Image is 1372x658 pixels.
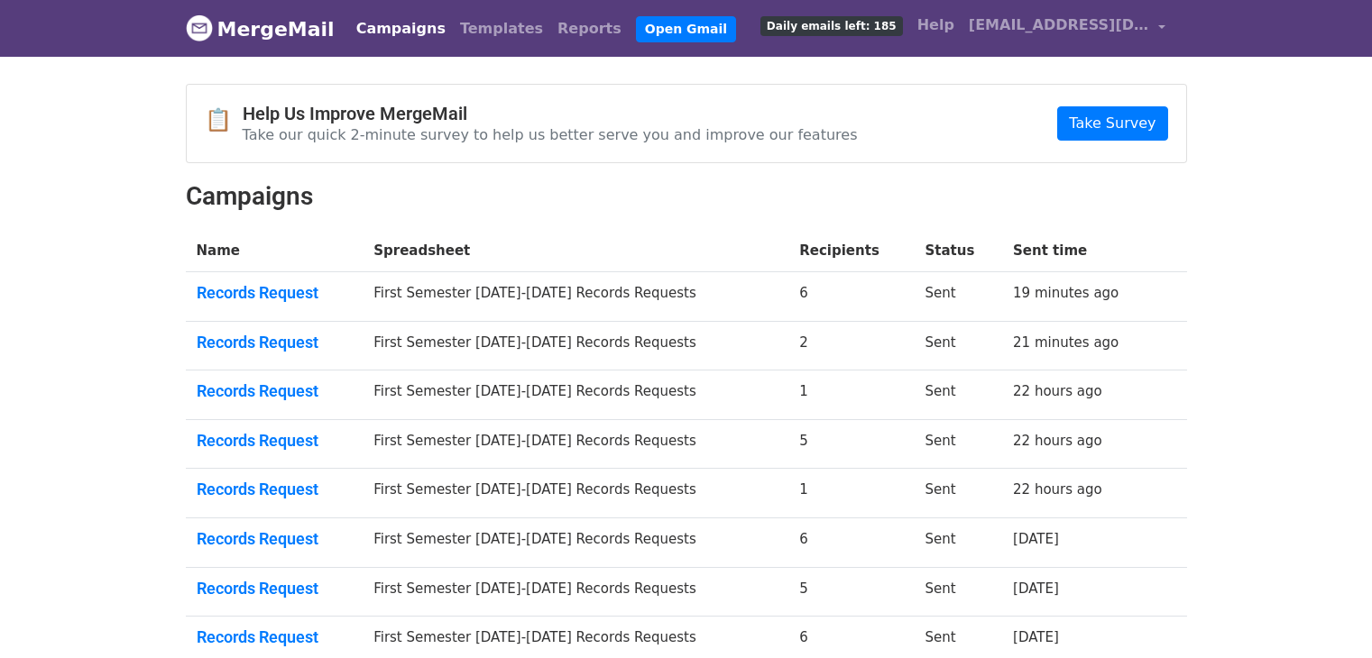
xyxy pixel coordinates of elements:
[243,125,858,144] p: Take our quick 2-minute survey to help us better serve you and improve our features
[363,419,788,469] td: First Semester [DATE]-[DATE] Records Requests
[197,431,353,451] a: Records Request
[197,627,353,647] a: Records Request
[363,370,788,420] td: First Semester [DATE]-[DATE] Records Requests
[243,103,858,124] h4: Help Us Improve MergeMail
[197,283,353,303] a: Records Request
[186,10,335,48] a: MergeMail
[363,469,788,518] td: First Semester [DATE]-[DATE] Records Requests
[915,272,1003,322] td: Sent
[915,469,1003,518] td: Sent
[1013,629,1059,645] a: [DATE]
[197,579,353,599] a: Records Request
[788,272,914,322] td: 6
[788,230,914,272] th: Recipients
[636,16,736,42] a: Open Gmail
[915,230,1003,272] th: Status
[915,567,1003,617] td: Sent
[1057,106,1167,141] a: Take Survey
[788,469,914,518] td: 1
[550,11,629,47] a: Reports
[1013,285,1119,301] a: 19 minutes ago
[197,480,353,499] a: Records Request
[363,230,788,272] th: Spreadsheet
[205,107,243,133] span: 📋
[788,567,914,617] td: 5
[788,370,914,420] td: 1
[969,14,1149,36] span: [EMAIL_ADDRESS][DOMAIN_NAME]
[363,518,788,568] td: First Semester [DATE]-[DATE] Records Requests
[788,518,914,568] td: 6
[1013,531,1059,547] a: [DATE]
[453,11,550,47] a: Templates
[186,14,213,41] img: MergeMail logo
[753,7,910,43] a: Daily emails left: 185
[1013,433,1102,449] a: 22 hours ago
[788,321,914,370] td: 2
[915,370,1003,420] td: Sent
[197,381,353,401] a: Records Request
[363,272,788,322] td: First Semester [DATE]-[DATE] Records Requests
[788,419,914,469] td: 5
[915,518,1003,568] td: Sent
[1013,580,1059,597] a: [DATE]
[962,7,1173,50] a: [EMAIL_ADDRESS][DOMAIN_NAME]
[760,16,903,36] span: Daily emails left: 185
[910,7,962,43] a: Help
[197,529,353,549] a: Records Request
[1013,334,1119,351] a: 21 minutes ago
[1002,230,1160,272] th: Sent time
[915,321,1003,370] td: Sent
[915,419,1003,469] td: Sent
[363,321,788,370] td: First Semester [DATE]-[DATE] Records Requests
[186,181,1187,212] h2: Campaigns
[186,230,364,272] th: Name
[363,567,788,617] td: First Semester [DATE]-[DATE] Records Requests
[1013,383,1102,399] a: 22 hours ago
[349,11,453,47] a: Campaigns
[1013,481,1102,498] a: 22 hours ago
[197,333,353,352] a: Records Request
